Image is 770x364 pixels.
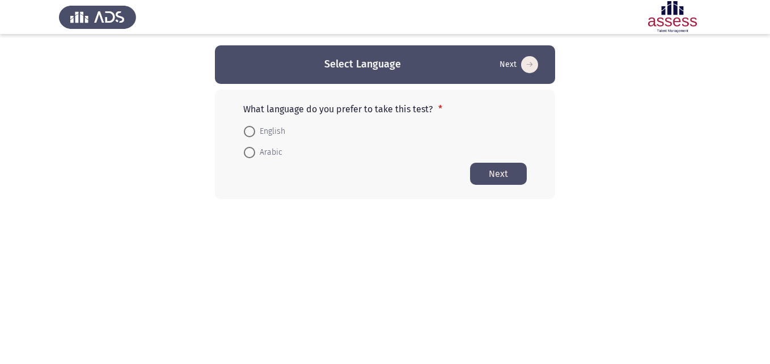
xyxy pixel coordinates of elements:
button: Start assessment [496,56,541,74]
h3: Select Language [324,57,401,71]
img: Assessment logo of OCM R1 ASSESS [634,1,711,33]
button: Start assessment [470,163,527,185]
img: Assess Talent Management logo [59,1,136,33]
span: Arabic [255,146,282,159]
p: What language do you prefer to take this test? [243,104,527,115]
span: English [255,125,285,138]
